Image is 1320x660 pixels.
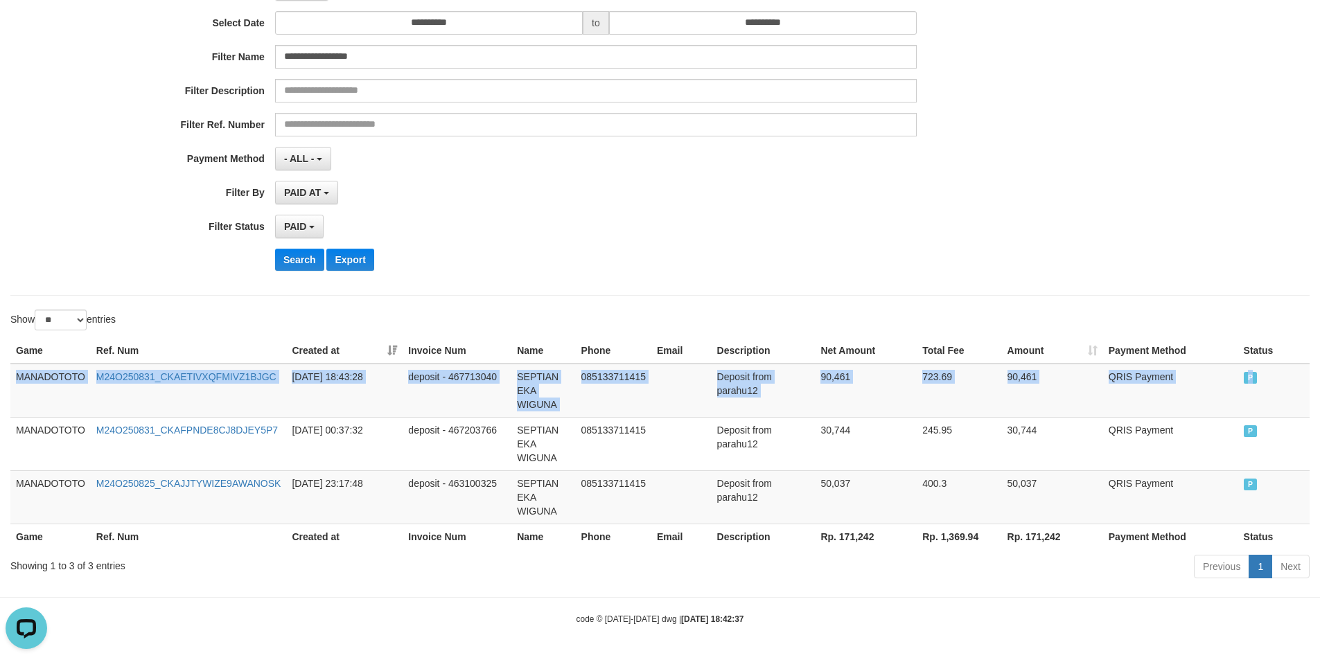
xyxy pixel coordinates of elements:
td: 30,744 [815,417,917,470]
a: M24O250831_CKAETIVXQFMIVZ1BJGC [96,371,276,382]
td: Deposit from parahu12 [712,364,816,418]
td: MANADOTOTO [10,470,91,524]
th: Total Fee [917,338,1001,364]
th: Net Amount [815,338,917,364]
td: MANADOTOTO [10,417,91,470]
th: Game [10,338,91,364]
label: Show entries [10,310,116,330]
a: M24O250825_CKAJJTYWIZE9AWANOSK [96,478,281,489]
th: Status [1238,338,1310,364]
td: 50,037 [815,470,917,524]
th: Created at: activate to sort column ascending [286,338,403,364]
span: PAID [1244,372,1258,384]
th: Name [511,524,575,549]
td: [DATE] 00:37:32 [286,417,403,470]
th: Payment Method [1103,338,1238,364]
td: 085133711415 [576,417,651,470]
td: deposit - 467203766 [403,417,511,470]
td: SEPTIAN EKA WIGUNA [511,364,575,418]
a: 1 [1249,555,1272,578]
button: PAID AT [275,181,338,204]
td: Deposit from parahu12 [712,470,816,524]
th: Phone [576,524,651,549]
td: 085133711415 [576,470,651,524]
button: Search [275,249,324,271]
button: - ALL - [275,147,331,170]
td: QRIS Payment [1103,470,1238,524]
td: deposit - 463100325 [403,470,511,524]
th: Status [1238,524,1310,549]
th: Game [10,524,91,549]
button: Export [326,249,373,271]
th: Description [712,338,816,364]
th: Ref. Num [91,524,287,549]
th: Created at [286,524,403,549]
a: Previous [1194,555,1249,578]
td: 90,461 [1002,364,1103,418]
th: Payment Method [1103,524,1238,549]
th: Email [651,524,712,549]
td: Deposit from parahu12 [712,417,816,470]
span: PAID [1244,425,1258,437]
td: QRIS Payment [1103,417,1238,470]
span: to [583,11,609,35]
td: SEPTIAN EKA WIGUNA [511,417,575,470]
td: MANADOTOTO [10,364,91,418]
td: 085133711415 [576,364,651,418]
a: Next [1271,555,1310,578]
button: Open LiveChat chat widget [6,6,47,47]
th: Ref. Num [91,338,287,364]
td: 30,744 [1002,417,1103,470]
td: [DATE] 23:17:48 [286,470,403,524]
th: Description [712,524,816,549]
th: Email [651,338,712,364]
td: 90,461 [815,364,917,418]
th: Invoice Num [403,524,511,549]
small: code © [DATE]-[DATE] dwg | [577,614,744,624]
th: Phone [576,338,651,364]
th: Name [511,338,575,364]
span: - ALL - [284,153,315,164]
a: M24O250831_CKAFPNDE8CJ8DJEY5P7 [96,425,278,436]
button: PAID [275,215,324,238]
span: PAID AT [284,187,321,198]
td: 400.3 [917,470,1001,524]
th: Rp. 171,242 [815,524,917,549]
td: SEPTIAN EKA WIGUNA [511,470,575,524]
td: deposit - 467713040 [403,364,511,418]
th: Rp. 1,369.94 [917,524,1001,549]
span: PAID [1244,479,1258,490]
th: Amount: activate to sort column ascending [1002,338,1103,364]
th: Invoice Num [403,338,511,364]
td: QRIS Payment [1103,364,1238,418]
div: Showing 1 to 3 of 3 entries [10,553,540,573]
select: Showentries [35,310,87,330]
td: 245.95 [917,417,1001,470]
span: PAID [284,221,306,232]
th: Rp. 171,242 [1002,524,1103,549]
td: 723.69 [917,364,1001,418]
strong: [DATE] 18:42:37 [681,614,743,624]
td: [DATE] 18:43:28 [286,364,403,418]
td: 50,037 [1002,470,1103,524]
